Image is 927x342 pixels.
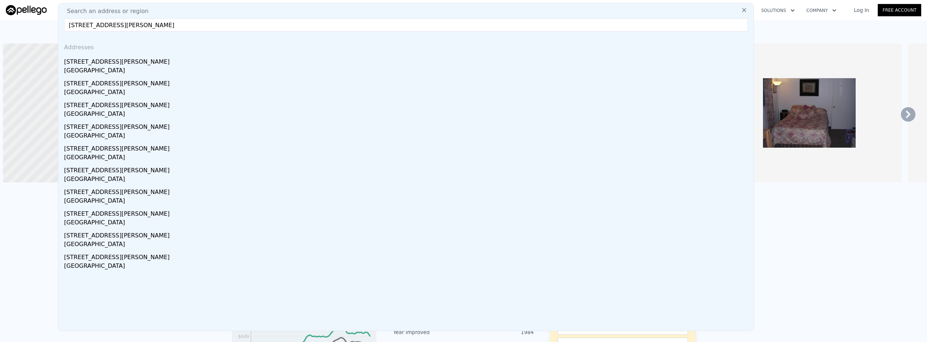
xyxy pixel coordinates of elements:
[64,207,751,218] div: [STREET_ADDRESS][PERSON_NAME]
[64,218,751,228] div: [GEOGRAPHIC_DATA]
[878,4,921,16] a: Free Account
[64,163,751,175] div: [STREET_ADDRESS][PERSON_NAME]
[64,197,751,207] div: [GEOGRAPHIC_DATA]
[64,76,751,88] div: [STREET_ADDRESS][PERSON_NAME]
[64,228,751,240] div: [STREET_ADDRESS][PERSON_NAME]
[393,329,463,336] div: Year Improved
[717,43,902,182] img: Sale: 165369527 Parcel: 34086993
[64,240,751,250] div: [GEOGRAPHIC_DATA]
[64,142,751,153] div: [STREET_ADDRESS][PERSON_NAME]
[755,4,801,17] button: Solutions
[64,185,751,197] div: [STREET_ADDRESS][PERSON_NAME]
[463,329,534,336] div: 1984
[64,153,751,163] div: [GEOGRAPHIC_DATA]
[64,18,748,31] input: Enter an address, city, region, neighborhood or zip code
[64,55,751,66] div: [STREET_ADDRESS][PERSON_NAME]
[61,37,751,55] div: Addresses
[845,7,878,14] a: Log In
[64,262,751,272] div: [GEOGRAPHIC_DATA]
[801,4,842,17] button: Company
[64,88,751,98] div: [GEOGRAPHIC_DATA]
[64,66,751,76] div: [GEOGRAPHIC_DATA]
[64,131,751,142] div: [GEOGRAPHIC_DATA]
[64,250,751,262] div: [STREET_ADDRESS][PERSON_NAME]
[64,110,751,120] div: [GEOGRAPHIC_DATA]
[64,175,751,185] div: [GEOGRAPHIC_DATA]
[238,334,249,339] tspan: $649
[6,5,47,15] img: Pellego
[61,7,148,16] span: Search an address or region
[64,120,751,131] div: [STREET_ADDRESS][PERSON_NAME]
[64,98,751,110] div: [STREET_ADDRESS][PERSON_NAME]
